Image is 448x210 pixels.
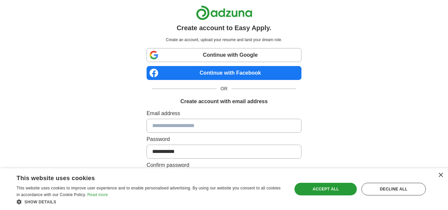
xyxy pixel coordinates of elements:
span: This website uses cookies to improve user experience and to enable personalised advertising. By u... [17,186,281,197]
span: OR [217,85,231,92]
img: Adzuna logo [196,5,252,20]
a: Continue with Facebook [147,66,301,80]
h1: Create account with email address [180,98,268,105]
div: Accept all [294,183,357,195]
span: Show details [25,200,56,204]
div: Close [438,173,443,178]
a: Read more, opens a new window [87,192,108,197]
div: Decline all [361,183,426,195]
p: Create an account, upload your resume and land your dream role. [148,37,300,43]
h1: Create account to Easy Apply. [177,23,272,33]
label: Password [147,135,301,143]
div: This website uses cookies [17,172,268,182]
a: Continue with Google [147,48,301,62]
label: Confirm password [147,161,301,169]
div: Show details [17,198,284,205]
label: Email address [147,109,301,117]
